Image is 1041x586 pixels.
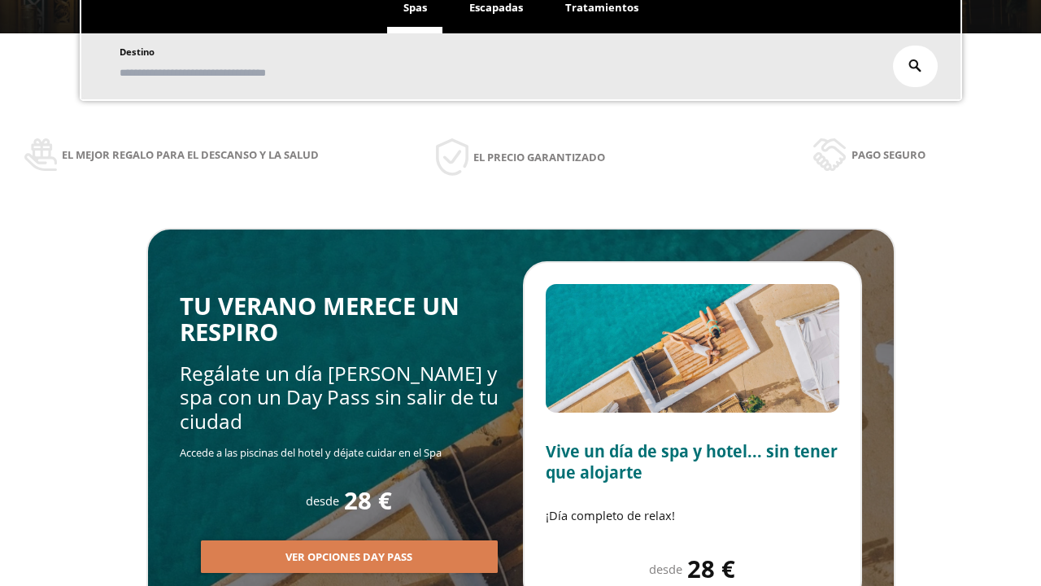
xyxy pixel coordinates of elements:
[180,290,460,349] span: TU VERANO MERECE UN RESPIRO
[180,360,499,435] span: Regálate un día [PERSON_NAME] y spa con un Day Pass sin salir de tu ciudad
[546,507,675,523] span: ¡Día completo de relax!
[62,146,319,164] span: El mejor regalo para el descanso y la salud
[649,561,682,577] span: desde
[306,492,339,509] span: desde
[344,488,392,514] span: 28 €
[473,148,605,166] span: El precio garantizado
[120,46,155,58] span: Destino
[180,445,442,460] span: Accede a las piscinas del hotel y déjate cuidar en el Spa
[285,549,412,566] span: Ver opciones Day Pass
[201,540,498,573] button: Ver opciones Day Pass
[852,146,926,164] span: Pago seguro
[687,556,735,583] span: 28 €
[546,440,838,483] span: Vive un día de spa y hotel... sin tener que alojarte
[546,284,839,413] img: Slide2.BHA6Qswy.webp
[201,549,498,564] a: Ver opciones Day Pass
